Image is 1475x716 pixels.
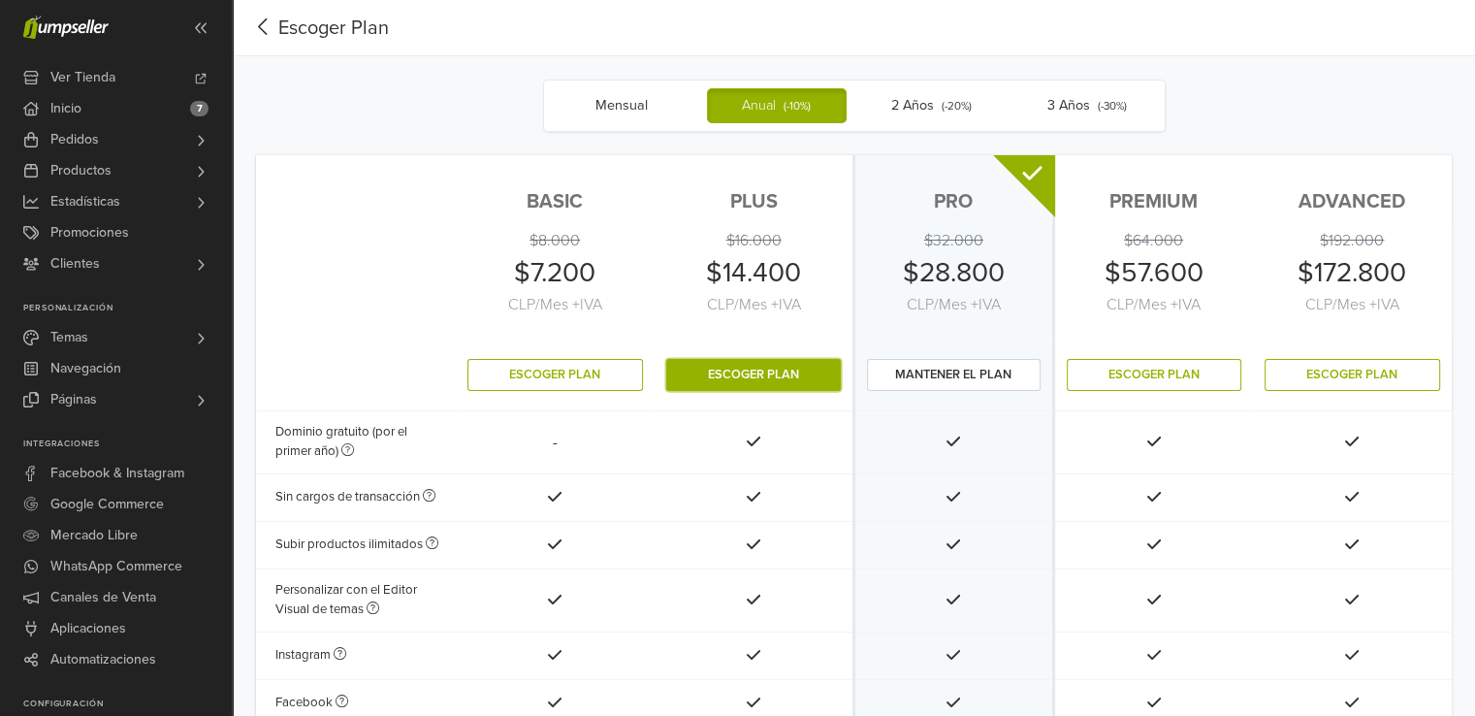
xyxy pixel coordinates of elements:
[1265,359,1441,391] button: Escoger Plan
[275,695,348,710] span: Facebook
[1265,252,1441,316] div: $172.800
[1320,231,1384,250] del: $192.000
[1017,88,1157,123] label: 3 Años
[50,124,99,155] span: Pedidos
[1067,359,1241,391] button: Escoger Plan
[1124,231,1183,250] del: $64.000
[50,62,115,93] span: Ver Tienda
[275,647,346,663] span: Instagram
[467,190,644,213] div: BASIC
[275,537,438,552] span: Subir productos ilimitados
[50,520,138,551] span: Mercado Libre
[467,359,644,391] button: Escoger Plan
[50,644,156,675] span: Automatizaciones
[50,155,112,186] span: Productos
[771,295,801,314] span: + IVA
[275,424,407,459] span: Dominio gratuito (por el primer año)
[50,458,184,489] span: Facebook & Instagram
[1067,190,1241,213] div: PREMIUM
[248,14,389,43] button: Escoger Plan
[275,489,435,504] span: Sin cargos de transacción
[867,190,1041,213] div: PRO
[726,231,782,250] del: $16.000
[666,190,841,213] div: PLUS
[50,613,126,644] span: Aplicaciones
[1098,99,1127,113] small: (- 30 %)
[456,410,656,473] td: -
[467,252,644,316] div: $7.200
[942,99,972,113] small: (- 20 %)
[50,582,156,613] span: Canales de Venta
[50,551,182,582] span: WhatsApp Commerce
[275,582,417,617] span: Personalizar con el Editor Visual de temas
[552,88,691,123] label: Mensual
[971,295,1001,314] span: + IVA
[278,14,389,43] span: Escoger Plan
[784,99,811,113] small: (- 10 %)
[50,248,100,279] span: Clientes
[50,186,120,217] span: Estadísticas
[867,252,1041,316] div: $28.800
[50,353,121,384] span: Navegación
[666,252,841,316] div: $14.400
[707,88,847,123] label: Anual
[50,322,88,353] span: Temas
[50,217,129,248] span: Promociones
[467,293,644,316] span: CLP / Mes
[1067,293,1241,316] span: CLP / Mes
[572,295,602,314] span: + IVA
[1265,190,1441,213] div: ADVANCED
[1170,295,1201,314] span: + IVA
[50,93,81,124] span: Inicio
[1369,295,1399,314] span: + IVA
[867,293,1041,316] span: CLP / Mes
[23,439,232,450] p: Integraciones
[23,303,232,314] p: Personalización
[666,359,841,391] button: Escoger Plan
[666,293,841,316] span: CLP / Mes
[1067,252,1241,316] div: $57.600
[50,489,164,520] span: Google Commerce
[50,384,97,415] span: Páginas
[924,231,983,250] del: $32.000
[862,88,1002,123] label: 2 Años
[23,699,232,710] p: Configuración
[867,359,1041,391] button: mantener el plan
[529,231,580,250] del: $8.000
[1265,293,1441,316] span: CLP / Mes
[190,101,208,116] span: 7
